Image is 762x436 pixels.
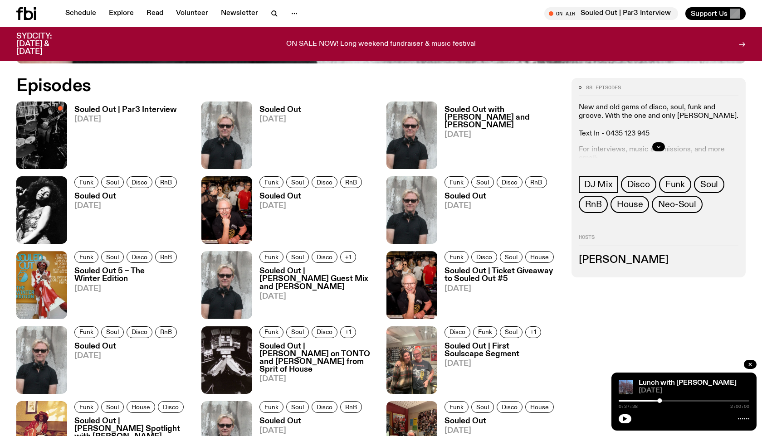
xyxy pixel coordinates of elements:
h3: Souled Out | Ticket Giveaway to Souled Out #5 [444,267,561,283]
a: RnB [340,401,362,413]
p: ON SALE NOW! Long weekend fundraiser & music festival [286,40,476,48]
span: Funk [79,329,93,335]
h3: Souled Out [259,106,301,114]
a: Souled Out 5 – The Winter Edition[DATE] [67,267,190,319]
button: Support Us [685,7,746,20]
span: Soul [106,179,119,185]
span: Disco [449,329,465,335]
span: Soul [291,329,304,335]
span: Funk [449,254,464,261]
h3: Souled Out with [PERSON_NAME] and [PERSON_NAME] [444,106,561,129]
a: Souled Out[DATE] [252,106,301,169]
a: DJ Mix [579,176,618,193]
span: 0:37:38 [619,404,638,409]
a: Soul [286,251,309,263]
h3: Souled Out 5 – The Winter Edition [74,267,190,283]
a: Funk [74,176,98,188]
span: RnB [160,254,172,261]
span: [DATE] [74,352,180,360]
a: Soul [286,326,309,338]
span: +1 [345,329,351,335]
a: House [525,251,554,263]
a: RnB [155,176,177,188]
span: +1 [530,329,536,335]
a: Soul [101,326,124,338]
h2: Hosts [579,235,738,246]
span: [DATE] [444,202,550,210]
img: Stephen looks directly at the camera, wearing a black tee, black sunglasses and headphones around... [386,176,437,244]
span: Disco [627,179,650,189]
a: Disco [471,251,497,263]
h3: Souled Out [74,193,180,200]
a: House [127,401,155,413]
span: RnB [345,179,357,185]
a: Disco [497,176,523,188]
span: Funk [264,254,278,261]
span: [DATE] [444,360,561,368]
h3: [PERSON_NAME] [579,255,738,265]
a: Soul [471,401,494,413]
span: [DATE] [444,427,557,435]
img: Stephen looks directly at the camera, wearing a black tee, black sunglasses and headphones around... [201,251,252,319]
span: Funk [449,403,464,410]
span: Soul [505,329,518,335]
a: Read [141,7,169,20]
a: Disco [621,176,656,193]
a: Disco [444,326,470,338]
img: Stephen looks directly at the camera, wearing a black tee, black sunglasses and headphones around... [201,102,252,169]
span: Funk [79,403,93,410]
a: Souled Out[DATE] [67,193,180,244]
a: Disco [312,251,337,263]
a: Souled Out | [PERSON_NAME] on TONTO and [PERSON_NAME] from Sprit of House[DATE] [252,343,376,394]
span: Soul [106,254,119,261]
a: Souled Out[DATE] [67,343,180,394]
a: Funk [259,401,283,413]
span: Disco [163,403,179,410]
a: Funk [259,326,283,338]
span: House [132,403,150,410]
a: Souled Out with [PERSON_NAME] and [PERSON_NAME][DATE] [437,106,561,169]
a: Disco [497,401,523,413]
span: [DATE] [639,388,749,394]
span: Funk [449,179,464,185]
a: Funk [74,401,98,413]
a: Funk [259,251,283,263]
span: [DATE] [259,293,376,300]
span: RnB [585,199,601,209]
span: Disco [476,254,492,261]
span: DJ Mix [584,179,613,189]
span: House [617,199,643,209]
span: [DATE] [259,375,376,383]
a: Soul [286,176,309,188]
a: Disco [127,251,152,263]
span: Soul [106,329,119,335]
h2: Episodes [16,78,499,94]
h3: Souled Out [444,417,557,425]
a: pink cherry blossom tree with blue sky background. you can see some green trees in the bottom [619,380,633,394]
a: Disco [158,401,184,413]
span: Disco [132,254,147,261]
span: RnB [160,329,172,335]
p: New and old gems of disco, soul, funk and groove. With the one and only [PERSON_NAME]. Text In - ... [579,103,738,138]
span: Disco [502,403,518,410]
h3: Souled Out [259,417,365,425]
h3: Souled Out [74,343,180,350]
a: Soul [101,401,124,413]
span: Disco [317,403,332,410]
span: 88 episodes [586,85,621,90]
span: [DATE] [74,116,177,123]
a: Lunch with [PERSON_NAME] [639,379,737,387]
img: Stephen looks directly at the camera, wearing a black tee, black sunglasses and headphones around... [386,102,437,169]
a: Disco [127,176,152,188]
a: Soul [471,176,494,188]
a: RnB [579,196,608,213]
h3: Souled Out [259,193,365,200]
span: Soul [106,403,119,410]
span: [DATE] [259,202,365,210]
h3: Souled Out | [PERSON_NAME] on TONTO and [PERSON_NAME] from Sprit of House [259,343,376,373]
span: [DATE] [444,285,561,293]
img: Stephen looks directly at the camera, wearing a black tee, black sunglasses and headphones around... [16,326,67,394]
span: Funk [264,329,278,335]
span: Funk [665,179,685,189]
h3: Souled Out | [PERSON_NAME] Guest Mix and [PERSON_NAME] [259,267,376,291]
